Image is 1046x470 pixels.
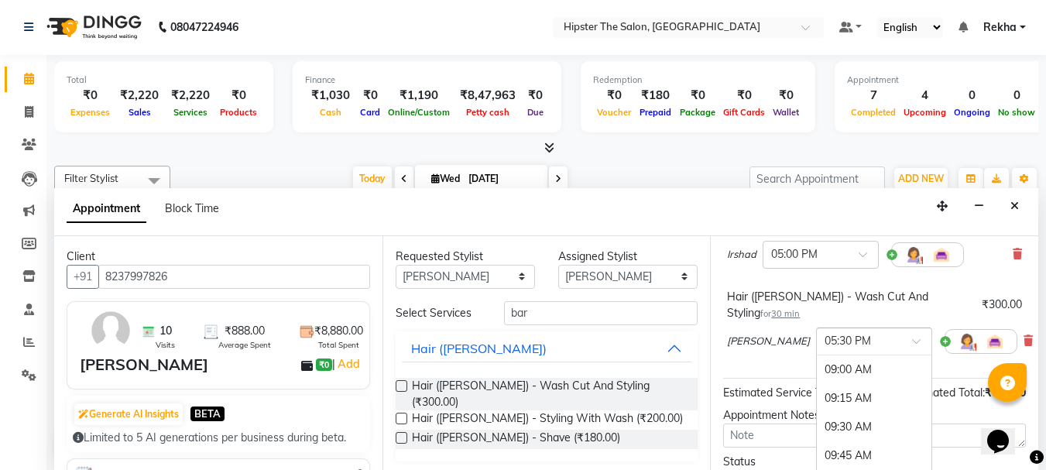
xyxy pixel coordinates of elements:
[464,167,541,190] input: 2025-09-03
[67,195,146,223] span: Appointment
[356,87,384,105] div: ₹0
[719,87,769,105] div: ₹0
[900,87,950,105] div: 4
[170,5,238,49] b: 08047224946
[994,87,1039,105] div: 0
[39,5,146,49] img: logo
[412,430,620,449] span: Hair ([PERSON_NAME]) - Shave (₹180.00)
[67,74,261,87] div: Total
[504,301,698,325] input: Search by service name
[384,87,454,105] div: ₹1,190
[216,87,261,105] div: ₹0
[125,107,155,118] span: Sales
[847,87,900,105] div: 7
[412,410,683,430] span: Hair ([PERSON_NAME]) - Styling With Wash (₹200.00)
[384,305,492,321] div: Select Services
[932,245,951,264] img: Interior.png
[769,107,803,118] span: Wallet
[305,74,549,87] div: Finance
[894,168,948,190] button: ADD NEW
[314,323,363,339] span: ₹8,880.00
[98,265,370,289] input: Search by Name/Mobile/Email/Code
[523,107,547,118] span: Due
[159,323,172,339] span: 10
[719,107,769,118] span: Gift Cards
[950,107,994,118] span: Ongoing
[636,107,675,118] span: Prepaid
[412,378,686,410] span: Hair ([PERSON_NAME]) - Wash Cut And Styling (₹300.00)
[411,339,547,358] div: Hair ([PERSON_NAME])
[64,172,118,184] span: Filter Stylist
[522,87,549,105] div: ₹0
[950,87,994,105] div: 0
[114,87,165,105] div: ₹2,220
[384,107,454,118] span: Online/Custom
[558,249,698,265] div: Assigned Stylist
[817,355,931,384] div: 09:00 AM
[906,386,985,400] span: Estimated Total:
[225,323,265,339] span: ₹888.00
[454,87,522,105] div: ₹8,47,963
[817,441,931,470] div: 09:45 AM
[462,107,513,118] span: Petty cash
[982,297,1022,313] div: ₹300.00
[353,166,392,190] span: Today
[898,173,944,184] span: ADD NEW
[335,355,362,373] a: Add
[900,107,950,118] span: Upcoming
[316,359,332,371] span: ₹0
[904,245,923,264] img: Hairdresser.png
[318,339,359,351] span: Total Spent
[305,87,356,105] div: ₹1,030
[156,339,175,351] span: Visits
[593,107,635,118] span: Voucher
[847,107,900,118] span: Completed
[593,87,635,105] div: ₹0
[67,249,370,265] div: Client
[986,332,1004,351] img: Interior.png
[723,386,842,400] span: Estimated Service Time:
[723,407,1026,424] div: Appointment Notes
[332,355,362,373] span: |
[727,334,810,349] span: [PERSON_NAME]
[216,107,261,118] span: Products
[165,201,219,215] span: Block Time
[760,308,800,319] small: for
[727,247,756,262] span: Irshad
[402,334,692,362] button: Hair ([PERSON_NAME])
[727,289,976,321] div: Hair ([PERSON_NAME]) - Wash Cut And Styling
[817,384,931,413] div: 09:15 AM
[749,166,885,190] input: Search Appointment
[983,19,1017,36] span: Rekha
[958,332,976,351] img: Hairdresser.png
[985,386,1026,400] span: ₹600.00
[67,265,99,289] button: +91
[88,308,133,353] img: avatar
[316,107,345,118] span: Cash
[80,353,208,376] div: [PERSON_NAME]
[769,87,803,105] div: ₹0
[847,74,1039,87] div: Appointment
[73,430,364,446] div: Limited to 5 AI generations per business during beta.
[165,87,216,105] div: ₹2,220
[190,407,225,421] span: BETA
[635,87,676,105] div: ₹180
[356,107,384,118] span: Card
[771,308,800,319] span: 30 min
[396,249,535,265] div: Requested Stylist
[67,107,114,118] span: Expenses
[981,408,1031,455] iframe: chat widget
[723,454,863,470] div: Status
[676,87,719,105] div: ₹0
[67,87,114,105] div: ₹0
[593,74,803,87] div: Redemption
[994,107,1039,118] span: No show
[170,107,211,118] span: Services
[1003,194,1026,218] button: Close
[218,339,271,351] span: Average Spent
[817,413,931,441] div: 09:30 AM
[676,107,719,118] span: Package
[427,173,464,184] span: Wed
[74,403,183,425] button: Generate AI Insights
